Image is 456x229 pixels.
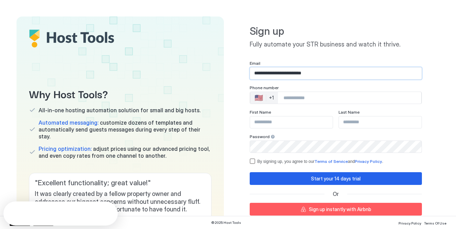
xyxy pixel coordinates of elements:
[311,175,361,182] div: Start your 14 days trial
[250,41,422,49] span: Fully automate your STR business and watch it thrive.
[278,92,421,104] input: Phone Number input
[250,25,422,38] span: Sign up
[339,110,360,115] span: Last Name
[250,134,270,139] span: Password
[355,159,382,164] a: Privacy Policy
[398,219,421,226] a: Privacy Policy
[211,220,241,225] span: © 2025 Host Tools
[39,145,211,159] span: adjust prices using our advanced pricing tool, and even copy rates from one channel to another.
[255,94,263,102] div: 🇺🇸
[424,221,446,225] span: Terms Of Use
[250,158,422,164] div: termsPrivacy
[35,190,206,214] span: It was clearly created by a fellow property owner and addresses our biggest concerns without unne...
[333,190,339,197] span: Or
[314,159,348,164] a: Terms of Service
[309,206,371,213] div: Sign up instantly with Airbnb
[39,145,92,152] span: Pricing optimization:
[250,116,333,128] input: Input Field
[250,110,271,115] span: First Name
[250,172,422,185] button: Start your 14 days trial
[250,85,279,90] span: Phone number
[39,119,211,140] span: customize dozens of templates and automatically send guests messages during every step of their s...
[250,61,260,66] span: Email
[250,92,278,104] div: Countries button
[257,159,422,164] div: By signing up, you agree to our and .
[7,206,23,222] iframe: Intercom live chat
[250,203,422,216] button: Sign up instantly with Airbnb
[339,116,422,128] input: Input Field
[424,219,446,226] a: Terms Of Use
[398,221,421,225] span: Privacy Policy
[29,86,211,101] span: Why Host Tools?
[3,201,118,226] iframe: Intercom live chat discovery launcher
[35,179,206,187] span: " Excellent functionality; great value! "
[39,119,99,126] span: Automated messaging:
[250,141,422,153] input: Input Field
[269,95,274,101] div: +1
[250,67,422,79] input: Input Field
[39,107,200,114] span: All-in-one hosting automation solution for small and big hosts.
